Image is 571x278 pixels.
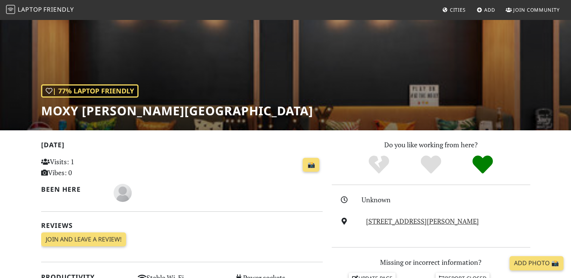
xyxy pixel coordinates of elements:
h1: Moxy [PERSON_NAME][GEOGRAPHIC_DATA] [41,104,313,118]
a: LaptopFriendly LaptopFriendly [6,3,74,17]
p: Do you like working from here? [332,139,530,150]
img: LaptopFriendly [6,5,15,14]
p: Visits: 1 Vibes: 0 [41,156,129,178]
span: Add [484,6,495,13]
div: No [353,154,405,175]
a: Cities [439,3,469,17]
a: 📸 [303,158,319,172]
a: [STREET_ADDRESS][PERSON_NAME] [366,217,479,226]
span: Join Community [513,6,560,13]
span: Laptop [18,5,42,14]
div: | 77% Laptop Friendly [41,84,139,98]
a: Join Community [503,3,563,17]
h2: Reviews [41,221,323,229]
a: Add [474,3,498,17]
p: Missing or incorrect information? [332,257,530,268]
div: Unknown [362,194,534,205]
div: Definitely! [457,154,509,175]
span: Friendly [43,5,74,14]
a: Join and leave a review! [41,232,126,247]
h2: [DATE] [41,141,323,152]
h2: Been here [41,185,105,193]
img: blank-535327c66bd565773addf3077783bbfce4b00ec00e9fd257753287c682c7fa38.png [114,184,132,202]
div: Yes [405,154,457,175]
span: Cities [450,6,466,13]
span: Rhys Thomas [114,188,132,197]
